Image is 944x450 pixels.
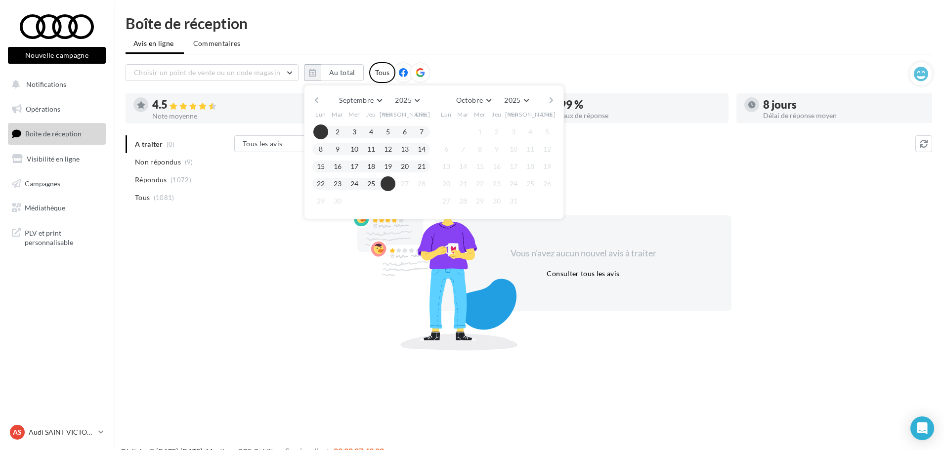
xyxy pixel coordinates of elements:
div: 4.5 [152,99,313,111]
button: 8 [313,142,328,157]
button: 18 [364,159,379,174]
button: 1 [313,124,328,139]
span: Non répondus [135,157,181,167]
button: 17 [506,159,521,174]
button: 14 [414,142,429,157]
span: Commentaires [193,39,241,48]
button: 2 [489,124,504,139]
span: Campagnes [25,179,60,187]
button: 27 [397,176,412,191]
span: Septembre [339,96,374,104]
button: 9 [489,142,504,157]
button: Choisir un point de vente ou un code magasin [126,64,299,81]
button: 25 [523,176,538,191]
span: [PERSON_NAME] [505,110,556,119]
button: 2025 [500,93,532,107]
button: 30 [330,194,345,208]
button: 13 [397,142,412,157]
button: 5 [381,124,395,139]
button: 6 [397,124,412,139]
div: Vous n'avez aucun nouvel avis à traiter [498,247,668,260]
button: 7 [414,124,429,139]
button: 8 [472,142,487,157]
button: Septembre [335,93,386,107]
div: 8 jours [763,99,924,110]
div: Taux de réponse [559,112,721,119]
span: (1072) [171,176,191,184]
button: 18 [523,159,538,174]
div: Note moyenne [152,113,313,120]
button: 14 [456,159,471,174]
button: 20 [439,176,454,191]
button: 21 [414,159,429,174]
div: Délai de réponse moyen [763,112,924,119]
button: 20 [397,159,412,174]
span: Jeu [366,110,376,119]
button: Au total [304,64,364,81]
button: 11 [523,142,538,157]
button: 6 [439,142,454,157]
span: Boîte de réception [25,129,82,138]
button: 15 [313,159,328,174]
button: 13 [439,159,454,174]
span: (9) [185,158,193,166]
button: 11 [364,142,379,157]
span: Octobre [456,96,483,104]
div: Open Intercom Messenger [910,416,934,440]
div: Boîte de réception [126,16,932,31]
a: Boîte de réception [6,123,108,144]
button: 3 [506,124,521,139]
button: 4 [523,124,538,139]
button: Nouvelle campagne [8,47,106,64]
span: Mar [457,110,469,119]
button: Octobre [452,93,495,107]
button: 3 [347,124,362,139]
a: AS Audi SAINT VICTORET [8,423,106,442]
button: 29 [472,194,487,208]
button: 9 [330,142,345,157]
span: Tous [135,193,150,203]
span: PLV et print personnalisable [25,226,102,247]
button: 10 [347,142,362,157]
button: 15 [472,159,487,174]
span: (1081) [154,194,174,202]
button: Consulter tous les avis [543,268,623,280]
button: Tous les avis [234,135,333,152]
button: 27 [439,194,454,208]
button: 28 [456,194,471,208]
span: Mer [348,110,360,119]
button: 19 [381,159,395,174]
span: Opérations [26,105,60,113]
a: PLV et print personnalisable [6,222,108,251]
p: Audi SAINT VICTORET [29,427,94,437]
button: 16 [489,159,504,174]
button: 2 [330,124,345,139]
button: 22 [313,176,328,191]
button: 30 [489,194,504,208]
a: Opérations [6,99,108,120]
button: 10 [506,142,521,157]
span: Lun [315,110,326,119]
span: Choisir un point de vente ou un code magasin [134,68,280,77]
button: 24 [347,176,362,191]
button: 22 [472,176,487,191]
span: Dim [541,110,553,119]
span: Dim [416,110,428,119]
span: Notifications [26,80,66,88]
button: 16 [330,159,345,174]
span: Répondus [135,175,167,185]
button: 12 [381,142,395,157]
span: Jeu [492,110,502,119]
button: Au total [321,64,364,81]
button: 17 [347,159,362,174]
span: Visibilité en ligne [27,155,80,163]
span: [PERSON_NAME] [380,110,430,119]
button: 5 [540,124,555,139]
button: 31 [506,194,521,208]
span: AS [13,427,22,437]
button: 23 [330,176,345,191]
button: 24 [506,176,521,191]
button: 12 [540,142,555,157]
div: 99 % [559,99,721,110]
